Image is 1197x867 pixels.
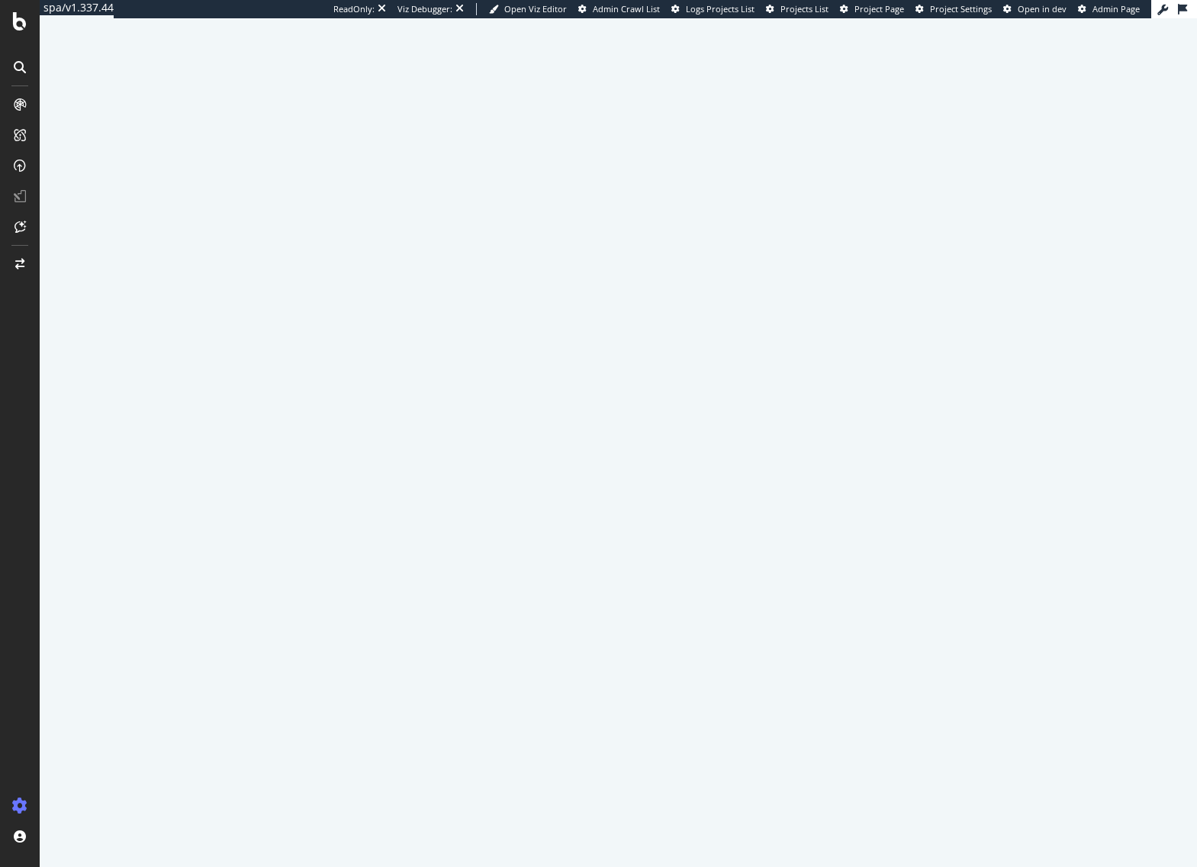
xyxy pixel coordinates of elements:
span: Logs Projects List [686,3,755,15]
span: Open Viz Editor [504,3,567,15]
span: Project Page [854,3,904,15]
span: Projects List [780,3,829,15]
a: Projects List [766,3,829,15]
a: Project Page [840,3,904,15]
div: Viz Debugger: [397,3,452,15]
a: Admin Crawl List [578,3,660,15]
a: Project Settings [915,3,992,15]
a: Open Viz Editor [489,3,567,15]
span: Admin Crawl List [593,3,660,15]
a: Logs Projects List [671,3,755,15]
a: Open in dev [1003,3,1067,15]
a: Admin Page [1078,3,1140,15]
div: ReadOnly: [333,3,375,15]
span: Open in dev [1018,3,1067,15]
span: Admin Page [1092,3,1140,15]
span: Project Settings [930,3,992,15]
div: animation [564,403,674,458]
